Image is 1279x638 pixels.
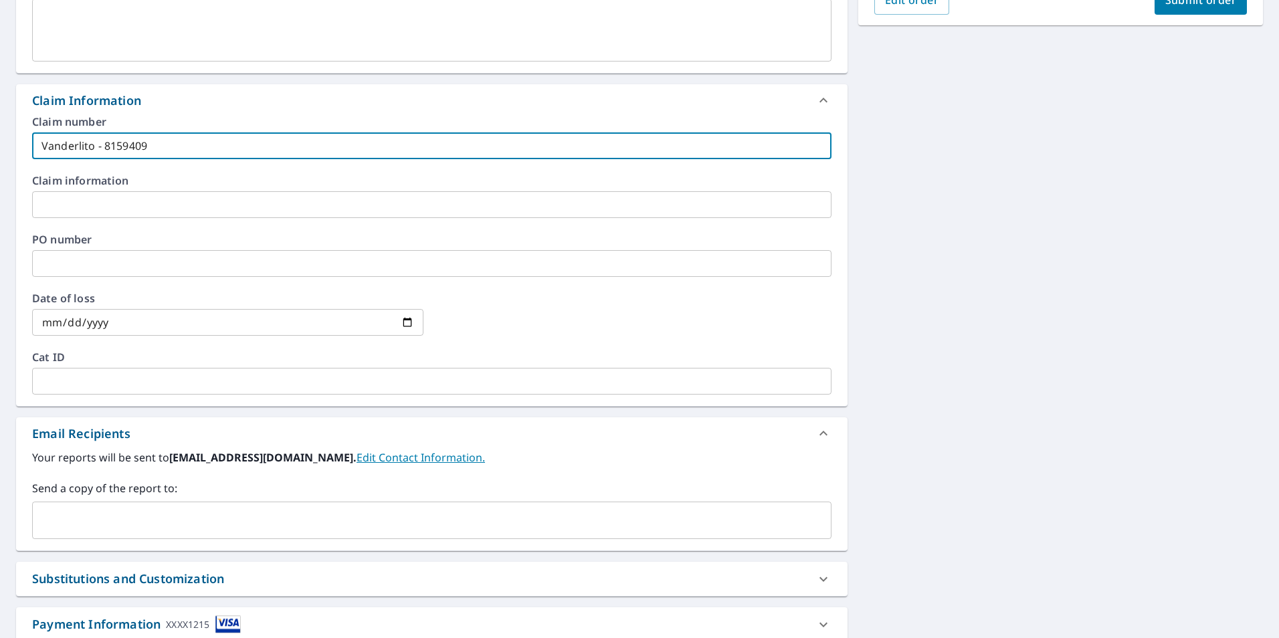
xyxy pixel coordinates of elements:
div: XXXX1215 [166,615,209,633]
div: Claim Information [32,92,141,110]
label: PO number [32,234,831,245]
img: cardImage [215,615,241,633]
a: EditContactInfo [357,450,485,465]
div: Email Recipients [32,425,130,443]
label: Send a copy of the report to: [32,480,831,496]
div: Payment Information [32,615,241,633]
label: Claim number [32,116,831,127]
div: Substitutions and Customization [32,570,224,588]
b: [EMAIL_ADDRESS][DOMAIN_NAME]. [169,450,357,465]
div: Claim Information [16,84,848,116]
label: Claim information [32,175,831,186]
label: Date of loss [32,293,423,304]
div: Substitutions and Customization [16,562,848,596]
label: Your reports will be sent to [32,449,831,465]
label: Cat ID [32,352,831,362]
div: Email Recipients [16,417,848,449]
